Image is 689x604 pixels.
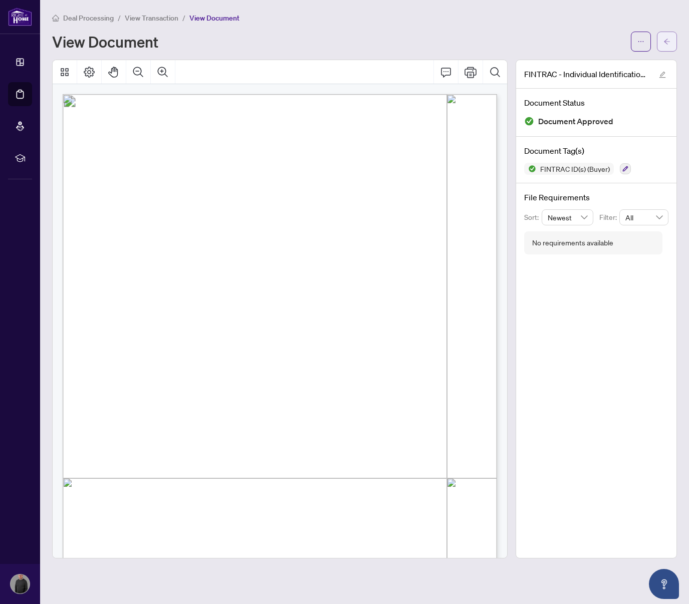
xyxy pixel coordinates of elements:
[663,38,670,45] span: arrow-left
[538,115,613,128] span: Document Approved
[524,116,534,126] img: Document Status
[637,38,644,45] span: ellipsis
[8,8,32,26] img: logo
[189,14,240,23] span: View Document
[125,14,178,23] span: View Transaction
[659,71,666,78] span: edit
[524,97,668,109] h4: Document Status
[524,68,649,80] span: FINTRAC - Individual Identification Information Record 2.pdf
[524,145,668,157] h4: Document Tag(s)
[649,569,679,599] button: Open asap
[524,191,668,203] h4: File Requirements
[548,210,588,225] span: Newest
[118,12,121,24] li: /
[599,212,619,223] p: Filter:
[52,34,158,50] h1: View Document
[536,165,614,172] span: FINTRAC ID(s) (Buyer)
[524,212,542,223] p: Sort:
[532,237,613,248] div: No requirements available
[524,163,536,175] img: Status Icon
[11,574,30,593] img: Profile Icon
[182,12,185,24] li: /
[63,14,114,23] span: Deal Processing
[625,210,662,225] span: All
[52,15,59,22] span: home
